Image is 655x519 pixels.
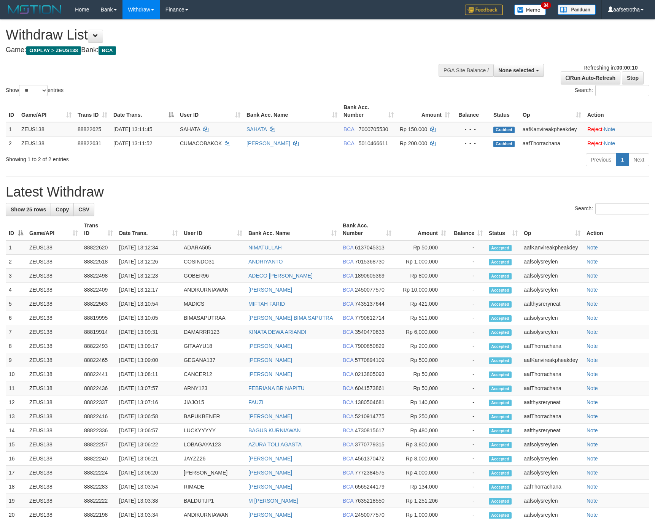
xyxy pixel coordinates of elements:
span: Accepted [489,386,512,392]
td: Rp 10,000,000 [394,283,449,297]
td: 1 [6,240,26,255]
span: Copy 7000705530 to clipboard [359,126,388,132]
td: 9 [6,353,26,367]
td: Rp 50,000 [394,381,449,395]
td: 2 [6,136,18,150]
a: 1 [616,153,629,166]
td: ZEUS138 [26,438,81,452]
span: BCA [99,46,116,55]
td: ZEUS138 [26,255,81,269]
td: [DATE] 13:06:22 [116,438,181,452]
td: 5 [6,297,26,311]
a: Stop [622,71,644,84]
span: Accepted [489,414,512,420]
td: JAYZZ26 [181,452,245,466]
td: 88819995 [81,311,116,325]
a: [PERSON_NAME] [248,343,292,349]
td: [DATE] 13:06:58 [116,409,181,424]
a: Previous [586,153,616,166]
td: Rp 8,000,000 [394,452,449,466]
a: ANDRIYANTO [248,259,283,265]
span: Show 25 rows [11,206,46,213]
th: Op: activate to sort column ascending [521,219,583,240]
td: aafsolysreylen [521,311,583,325]
h4: Game: Bank: [6,46,429,54]
button: None selected [493,64,544,77]
td: [DATE] 13:12:23 [116,269,181,283]
td: ZEUS138 [26,311,81,325]
a: [PERSON_NAME] [248,371,292,377]
div: - - - [456,140,487,147]
td: 15 [6,438,26,452]
td: 88822416 [81,409,116,424]
span: Accepted [489,400,512,406]
td: ZEUS138 [26,424,81,438]
td: 3 [6,269,26,283]
td: 6 [6,311,26,325]
a: Copy [51,203,74,216]
a: Reject [587,126,603,132]
span: BCA [343,140,354,146]
th: Bank Acc. Number: activate to sort column ascending [340,100,397,122]
td: ZEUS138 [26,240,81,255]
a: [PERSON_NAME] [248,413,292,419]
span: Refreshing in: [583,65,638,71]
td: - [449,297,486,311]
span: [DATE] 13:11:52 [113,140,152,146]
span: Grabbed [493,127,515,133]
td: GEGANA137 [181,353,245,367]
td: aafThorrachana [521,339,583,353]
td: ZEUS138 [26,269,81,283]
td: [DATE] 13:06:21 [116,452,181,466]
td: [DATE] 13:06:57 [116,424,181,438]
span: BCA [343,301,353,307]
span: Accepted [489,245,512,251]
td: 13 [6,409,26,424]
td: Rp 500,000 [394,353,449,367]
td: Rp 200,000 [394,339,449,353]
span: None selected [498,67,534,73]
h1: Latest Withdraw [6,184,649,200]
td: · [584,122,652,136]
th: Bank Acc. Number: activate to sort column ascending [340,219,394,240]
a: Run Auto-Refresh [561,71,620,84]
td: aafsolysreylen [521,269,583,283]
a: Note [587,441,598,448]
span: Copy 7015368730 to clipboard [355,259,385,265]
a: KINATA DEWA ARIANDI [248,329,306,335]
span: Accepted [489,329,512,336]
span: Copy 4730815617 to clipboard [355,427,385,433]
a: ADECO [PERSON_NAME] [248,273,313,279]
a: [PERSON_NAME] [248,484,292,490]
a: Note [587,357,598,363]
td: 88822336 [81,424,116,438]
td: - [449,452,486,466]
td: LOBAGAYA123 [181,438,245,452]
a: M [PERSON_NAME] [248,498,298,504]
span: BCA [343,427,353,433]
td: [DATE] 13:09:00 [116,353,181,367]
th: Trans ID: activate to sort column ascending [81,219,116,240]
img: Feedback.jpg [465,5,503,15]
th: Amount: activate to sort column ascending [397,100,453,122]
td: JIAJO15 [181,395,245,409]
a: Note [587,244,598,251]
a: NIMATULLAH [248,244,282,251]
span: BCA [343,371,353,377]
a: [PERSON_NAME] [248,512,292,518]
td: GOBER96 [181,269,245,283]
td: ZEUS138 [26,297,81,311]
span: BCA [343,413,353,419]
span: Rp 200.000 [400,140,427,146]
td: Rp 250,000 [394,409,449,424]
td: 14 [6,424,26,438]
td: ZEUS138 [18,136,75,150]
th: Amount: activate to sort column ascending [394,219,449,240]
td: COSINDO31 [181,255,245,269]
td: - [449,283,486,297]
td: 88822441 [81,367,116,381]
td: 88822257 [81,438,116,452]
span: BCA [343,259,353,265]
td: - [449,325,486,339]
img: Button%20Memo.svg [514,5,546,15]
